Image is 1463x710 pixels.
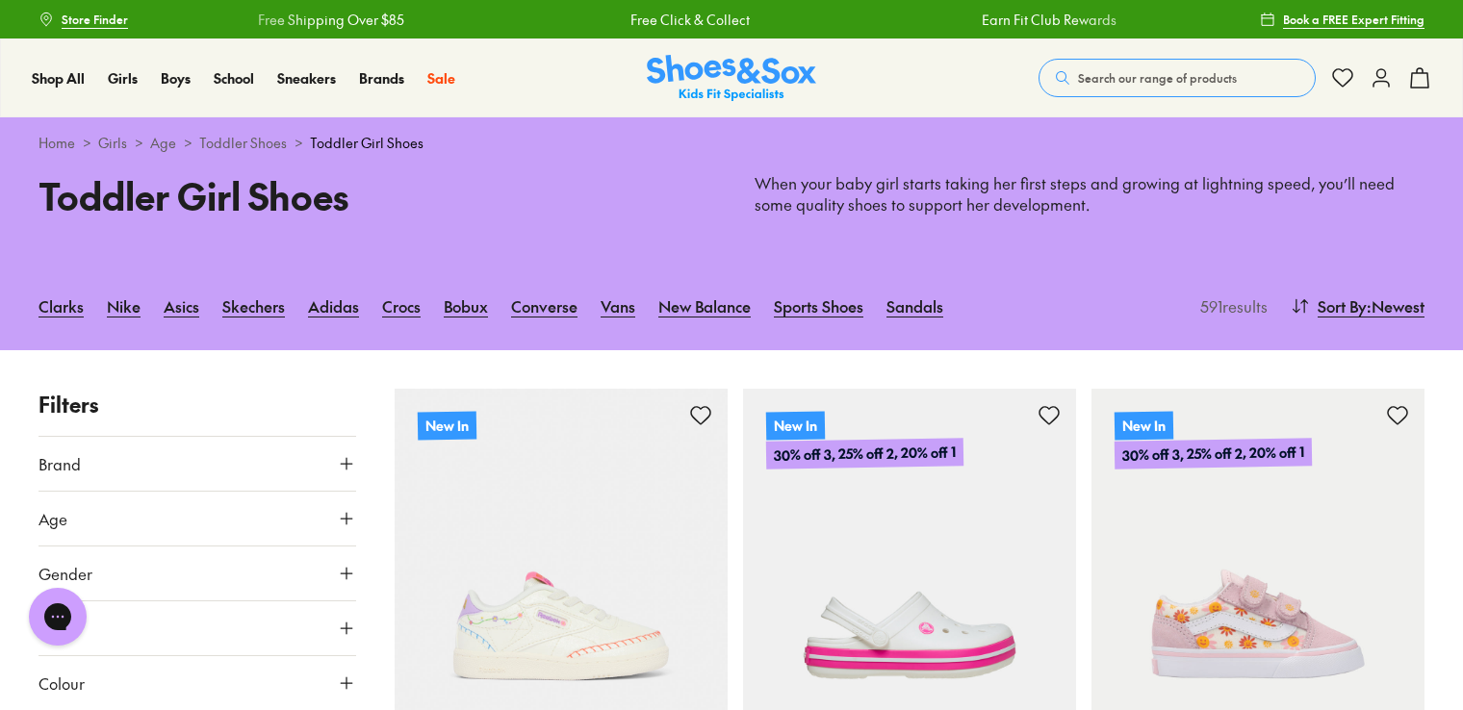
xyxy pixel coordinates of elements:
span: Brands [359,68,404,88]
span: Age [38,507,67,530]
a: Shoes & Sox [647,55,816,102]
iframe: Gorgias live chat messenger [19,581,96,652]
span: Shop All [32,68,85,88]
a: Nike [107,285,141,327]
span: Girls [108,68,138,88]
p: New In [766,411,825,440]
a: Vans [601,285,635,327]
span: Search our range of products [1078,69,1237,87]
span: Boys [161,68,191,88]
a: Converse [511,285,577,327]
button: Brand [38,437,356,491]
button: Style [38,601,356,655]
a: Girls [98,133,127,153]
a: School [214,68,254,89]
a: Toddler Shoes [199,133,287,153]
button: Colour [38,656,356,710]
a: Crocs [382,285,421,327]
p: New In [418,411,476,440]
p: 30% off 3, 25% off 2, 20% off 1 [766,438,963,469]
button: Search our range of products [1039,59,1316,97]
a: Brands [359,68,404,89]
a: Asics [164,285,199,327]
h1: Toddler Girl Shoes [38,168,708,223]
a: Skechers [222,285,285,327]
a: Earn Fit Club Rewards [981,10,1116,30]
span: School [214,68,254,88]
a: Home [38,133,75,153]
span: Toddler Girl Shoes [310,133,423,153]
a: Shop All [32,68,85,89]
p: New In [1115,411,1173,440]
a: Age [150,133,176,153]
a: Boys [161,68,191,89]
span: : Newest [1367,294,1424,317]
a: Bobux [444,285,488,327]
a: New Balance [658,285,751,327]
a: Sneakers [277,68,336,89]
span: Store Finder [62,11,128,28]
p: When your baby girl starts taking her first steps and growing at lightning speed, you’ll need som... [755,173,1424,216]
div: > > > > [38,133,1424,153]
span: Colour [38,672,85,695]
span: Sale [427,68,455,88]
button: Gender [38,546,356,600]
span: Brand [38,452,81,475]
a: Free Shipping Over $85 [257,10,403,30]
img: SNS_Logo_Responsive.svg [647,55,816,102]
a: Clarks [38,285,84,327]
a: Sports Shoes [774,285,863,327]
a: Free Click & Collect [629,10,749,30]
span: Sort By [1318,294,1367,317]
span: Book a FREE Expert Fitting [1283,11,1424,28]
button: Sort By:Newest [1291,285,1424,327]
a: Store Finder [38,2,128,37]
p: 30% off 3, 25% off 2, 20% off 1 [1115,438,1312,469]
button: Age [38,492,356,545]
a: Book a FREE Expert Fitting [1260,2,1424,37]
span: Sneakers [277,68,336,88]
p: 591 results [1193,294,1268,317]
a: Sale [427,68,455,89]
span: Gender [38,562,92,585]
a: Girls [108,68,138,89]
a: Adidas [308,285,359,327]
a: Sandals [886,285,943,327]
p: Filters [38,389,356,420]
